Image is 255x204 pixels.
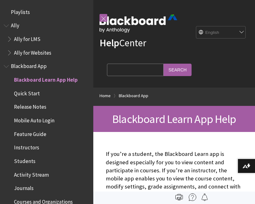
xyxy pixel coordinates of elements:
[112,112,236,126] span: Blackboard Learn App Help
[196,26,246,39] select: Site Language Selector
[100,37,146,49] a: HelpCenter
[100,37,119,49] strong: Help
[14,170,49,178] span: Activity Stream
[100,15,177,33] img: Blackboard by Anthology
[119,92,148,100] a: Blackboard App
[175,193,183,201] img: Print
[14,183,34,192] span: Journals
[14,48,51,56] span: Ally for Websites
[100,92,111,100] a: Home
[4,7,90,17] nav: Book outline for Playlists
[164,64,192,76] input: Search
[14,156,35,164] span: Students
[11,20,19,29] span: Ally
[189,193,196,201] img: More help
[14,143,39,151] span: Instructors
[14,75,78,83] span: Blackboard Learn App Help
[4,20,90,58] nav: Book outline for Anthology Ally Help
[14,129,46,137] span: Feature Guide
[11,7,30,15] span: Playlists
[14,102,46,110] span: Release Notes
[11,61,47,70] span: Blackboard App
[14,34,40,42] span: Ally for LMS
[14,88,40,97] span: Quick Start
[106,150,243,199] p: If you’re a student, the Blackboard Learn app is designed especially for you to view content and ...
[14,115,54,124] span: Mobile Auto Login
[201,193,208,201] img: Follow this page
